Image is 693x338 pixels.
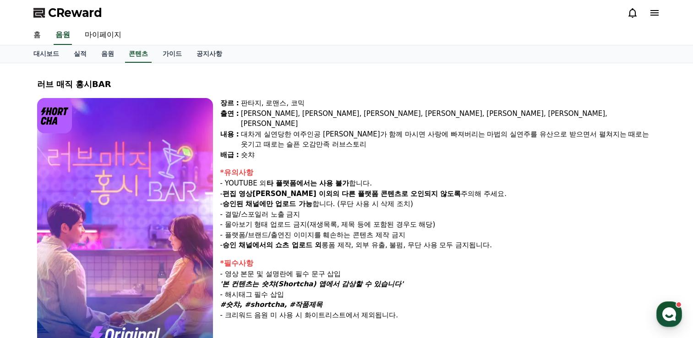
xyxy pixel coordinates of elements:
p: - 몰아보기 형태 업로드 금지(재생목록, 제목 등에 포함된 경우도 해당) [220,219,656,230]
a: 실적 [66,45,94,63]
a: 홈 [26,26,48,45]
p: - 주의해 주세요. [220,189,656,199]
div: 출연 : [220,109,239,129]
a: CReward [33,5,102,20]
div: 판타지, 로맨스, 코믹 [241,98,656,109]
a: 음원 [54,26,72,45]
div: *필수사항 [220,258,656,269]
strong: 승인 채널에서의 쇼츠 업로드 외 [223,241,322,249]
p: - 결말/스포일러 노출 금지 [220,209,656,220]
a: 공지사항 [189,45,229,63]
strong: 타 플랫폼에서는 사용 불가 [267,179,349,187]
div: 러브 매직 홍시BAR [37,78,656,91]
div: 숏챠 [241,150,656,160]
img: logo [37,98,72,133]
strong: 승인된 채널에만 업로드 가능 [223,200,312,208]
span: CReward [48,5,102,20]
p: - 롱폼 제작, 외부 유출, 불펌, 무단 사용 모두 금지됩니다. [220,240,656,251]
strong: '본 컨텐츠는 숏챠(Shortcha) 앱에서 감상할 수 있습니다' [220,280,404,288]
div: 배급 : [220,150,239,160]
p: - 플랫폼/브랜드/출연진 이미지를 훼손하는 콘텐츠 제작 금지 [220,230,656,240]
div: *유의사항 [220,167,656,178]
div: - 해시태그 필수 삽입 [220,289,656,300]
strong: #숏챠, #shortcha, #작품제목 [220,300,323,309]
div: [PERSON_NAME], [PERSON_NAME], [PERSON_NAME], [PERSON_NAME], [PERSON_NAME], [PERSON_NAME], [PERSON... [241,109,656,129]
div: - 영상 본문 및 설명란에 필수 문구 삽입 [220,269,656,279]
div: 대차게 실연당한 여주인공 [PERSON_NAME]가 함께 마시면 사랑에 빠져버리는 마법의 실연주를 유산으로 받으면서 펼쳐지는 때로는 웃기고 때로는 슬픈 오감만족 러브스토리 [241,129,656,150]
a: 콘텐츠 [125,45,152,63]
a: 음원 [94,45,121,63]
p: - YOUTUBE 외 합니다. [220,178,656,189]
div: 장르 : [220,98,239,109]
p: - 합니다. (무단 사용 시 삭제 조치) [220,199,656,209]
strong: 다른 플랫폼 콘텐츠로 오인되지 않도록 [342,190,461,198]
a: 대시보드 [26,45,66,63]
strong: 편집 영상[PERSON_NAME] 이외의 [223,190,339,198]
a: 마이페이지 [77,26,129,45]
div: 내용 : [220,129,239,150]
a: 가이드 [155,45,189,63]
div: - 크리워드 음원 미 사용 시 화이트리스트에서 제외됩니다. [220,310,656,321]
